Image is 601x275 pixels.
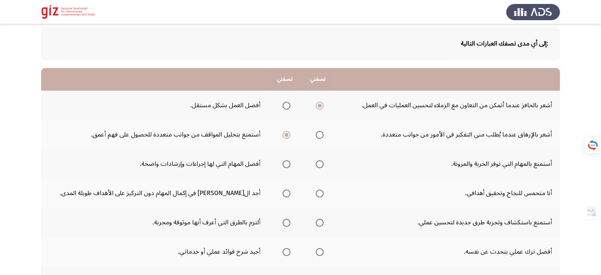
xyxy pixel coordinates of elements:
[506,1,560,23] img: Assess Talent Management logo
[335,149,560,178] td: أستمتع بالمهام التي توفر الحرية والمرونة.
[279,99,290,112] mat-radio-group: Select an option
[313,157,324,171] mat-radio-group: Select an option
[335,208,560,237] td: أستمتع باستكشاف وتجربة طرق جديدة لتحسين عملي.
[279,186,290,200] mat-radio-group: Select an option
[41,178,268,208] td: أجد ال[PERSON_NAME] في إكمال المهام دون التركيز على الأهداف طويلة المدى.
[279,216,290,229] mat-radio-group: Select an option
[41,237,268,266] td: أجيد شرح فوائد عملي أو خدماتي.
[335,237,560,266] td: أفضل ترك عملي يتحدث عن نفسه.
[313,186,324,200] mat-radio-group: Select an option
[335,178,560,208] td: أنا متحمس للنجاح وتحقيق أهدافي.
[335,120,560,149] td: أشعر بالإرهاق عندما يُطلب مني التفكير في الأمور من جوانب متعددة.
[461,37,548,50] b: :إلى أي مدى تصفك العبارات التالية
[335,91,560,120] td: أشعر بالحافز عندما أتمكن من التعاون مع الزملاء لتحسين العمليات في العمل.
[313,245,324,258] mat-radio-group: Select an option
[268,68,301,91] th: تصفني
[313,216,324,229] mat-radio-group: Select an option
[279,128,290,141] mat-radio-group: Select an option
[41,91,268,120] td: أفضل العمل بشكل مستقل.
[41,149,268,178] td: أفضل المهام التي لها إجراءات وإرشادات واضحة.
[41,208,268,237] td: ألتزم بالطرق التي أعرف أنها موثوقة ومجربة.
[279,157,290,171] mat-radio-group: Select an option
[41,120,268,149] td: أستمتع بتحليل المواقف من جوانب متعددة للحصول على فهم أعمق.
[279,245,290,258] mat-radio-group: Select an option
[313,99,324,112] mat-radio-group: Select an option
[313,128,324,141] mat-radio-group: Select an option
[41,1,95,23] img: Assessment logo of GIZ Pathfinder Personality Assessment (Blue Collars)
[301,68,335,91] th: تصفني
